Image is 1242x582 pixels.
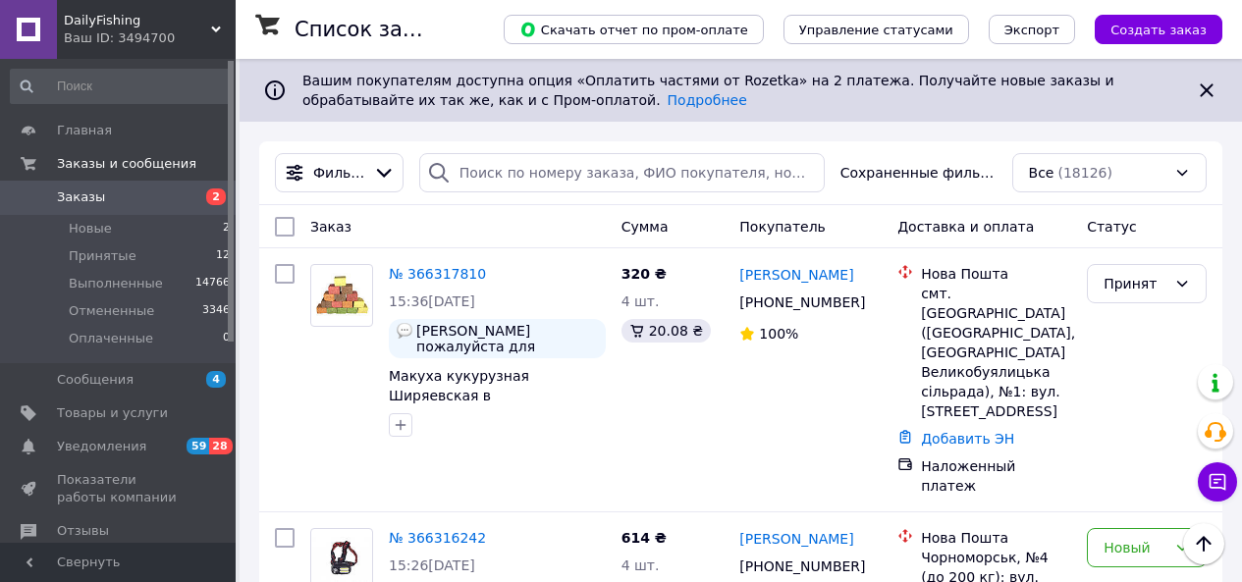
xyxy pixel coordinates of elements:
[302,73,1114,108] span: Вашим покупателям доступна опция «Оплатить частями от Rozetka» на 2 платежа. Получайте новые зака...
[735,289,866,316] div: [PHONE_NUMBER]
[209,438,232,454] span: 28
[416,323,598,354] span: [PERSON_NAME] пожалуйста для уточнения заказа
[69,220,112,238] span: Новые
[1004,23,1059,37] span: Экспорт
[1087,219,1137,235] span: Статус
[64,12,211,29] span: DailyFishing
[739,265,853,285] a: [PERSON_NAME]
[668,92,747,108] a: Подробнее
[57,122,112,139] span: Главная
[206,371,226,388] span: 4
[69,302,154,320] span: Отмененные
[295,18,463,41] h1: Список заказов
[621,293,660,309] span: 4 шт.
[921,528,1071,548] div: Нова Пошта
[57,471,182,506] span: Показатели работы компании
[921,456,1071,496] div: Наложенный платеж
[57,404,168,422] span: Товары и услуги
[621,266,667,282] span: 320 ₴
[1104,273,1166,294] div: Принят
[1075,21,1222,36] a: Создать заказ
[621,530,667,546] span: 614 ₴
[57,155,196,173] span: Заказы и сообщения
[921,431,1014,447] a: Добавить ЭН
[389,266,486,282] a: № 366317810
[223,220,230,238] span: 2
[1095,15,1222,44] button: Создать заказ
[759,326,798,342] span: 100%
[310,219,351,235] span: Заказ
[389,557,475,573] span: 15:26[DATE]
[69,330,153,347] span: Оплаченные
[419,153,825,192] input: Поиск по номеру заказа, ФИО покупателя, номеру телефона, Email, номеру накладной
[69,275,163,292] span: Выполненные
[1029,163,1054,183] span: Все
[187,438,209,454] span: 59
[223,330,230,347] span: 0
[206,188,226,205] span: 2
[739,219,826,235] span: Покупатель
[840,163,997,183] span: Сохраненные фильтры:
[897,219,1034,235] span: Доставка и оплата
[57,522,109,540] span: Отзывы
[621,557,660,573] span: 4 шт.
[389,368,586,443] a: Макуха кукурузная Ширяевская в [GEOGRAPHIC_DATA] (10шт) [GEOGRAPHIC_DATA]
[735,553,866,580] div: [PHONE_NUMBER]
[202,302,230,320] span: 3346
[739,529,853,549] a: [PERSON_NAME]
[1110,23,1207,37] span: Создать заказ
[57,188,105,206] span: Заказы
[195,275,230,292] span: 14766
[57,438,146,455] span: Уведомления
[621,219,669,235] span: Сумма
[10,69,232,104] input: Поиск
[311,273,372,319] img: Фото товару
[310,264,373,327] a: Фото товару
[921,284,1071,421] div: смт. [GEOGRAPHIC_DATA] ([GEOGRAPHIC_DATA], [GEOGRAPHIC_DATA] Великобуялицька сільрада), №1: вул. ...
[921,264,1071,284] div: Нова Пошта
[389,293,475,309] span: 15:36[DATE]
[1104,537,1166,558] div: Новый
[1183,523,1224,564] button: Наверх
[1198,462,1237,502] button: Чат с покупателем
[621,319,711,343] div: 20.08 ₴
[57,371,134,389] span: Сообщения
[504,15,764,44] button: Скачать отчет по пром-оплате
[313,163,365,183] span: Фильтры
[397,323,412,339] img: :speech_balloon:
[783,15,969,44] button: Управление статусами
[1057,165,1111,181] span: (18126)
[69,247,136,265] span: Принятые
[989,15,1075,44] button: Экспорт
[216,247,230,265] span: 12
[799,23,953,37] span: Управление статусами
[519,21,748,38] span: Скачать отчет по пром-оплате
[64,29,236,47] div: Ваш ID: 3494700
[389,530,486,546] a: № 366316242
